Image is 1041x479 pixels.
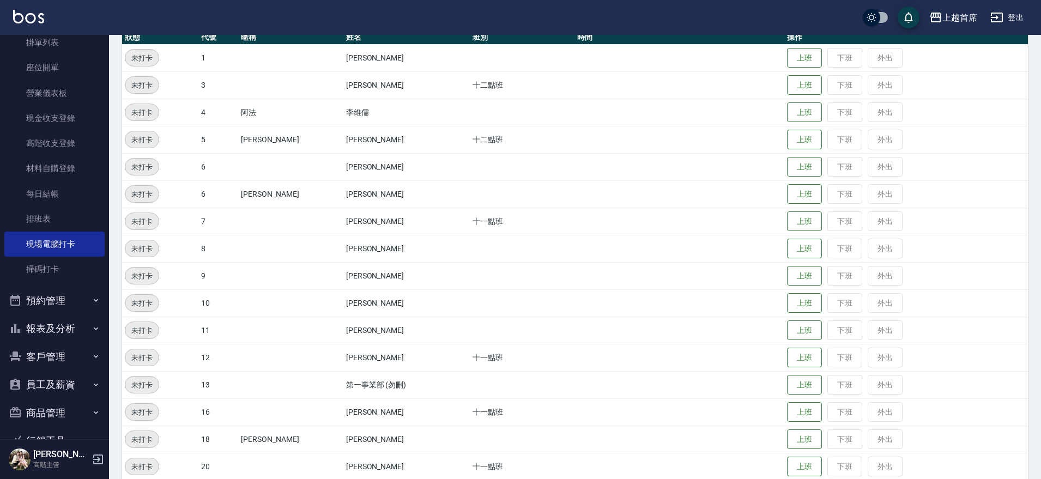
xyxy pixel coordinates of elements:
[343,262,470,289] td: [PERSON_NAME]
[9,448,31,470] img: Person
[198,31,238,45] th: 代號
[787,429,822,450] button: 上班
[787,375,822,395] button: 上班
[4,287,105,315] button: 預約管理
[125,189,159,200] span: 未打卡
[787,320,822,341] button: 上班
[787,102,822,123] button: 上班
[4,131,105,156] a: 高階收支登錄
[787,402,822,422] button: 上班
[4,156,105,181] a: 材料自購登錄
[574,31,784,45] th: 時間
[198,235,238,262] td: 8
[198,44,238,71] td: 1
[343,126,470,153] td: [PERSON_NAME]
[470,31,575,45] th: 班別
[33,460,89,470] p: 高階主管
[4,257,105,282] a: 掃碼打卡
[343,317,470,344] td: [PERSON_NAME]
[4,399,105,427] button: 商品管理
[343,99,470,126] td: 李維儒
[125,461,159,472] span: 未打卡
[198,344,238,371] td: 12
[33,449,89,460] h5: [PERSON_NAME]
[4,106,105,131] a: 現金收支登錄
[198,317,238,344] td: 11
[4,207,105,232] a: 排班表
[343,371,470,398] td: 第一事業部 (勿刪)
[343,235,470,262] td: [PERSON_NAME]
[898,7,919,28] button: save
[343,71,470,99] td: [PERSON_NAME]
[4,55,105,80] a: 座位開單
[13,10,44,23] img: Logo
[470,126,575,153] td: 十二點班
[4,181,105,207] a: 每日結帳
[787,211,822,232] button: 上班
[784,31,1028,45] th: 操作
[4,314,105,343] button: 報表及分析
[787,157,822,177] button: 上班
[238,180,343,208] td: [PERSON_NAME]
[986,8,1028,28] button: 登出
[198,426,238,453] td: 18
[925,7,982,29] button: 上越首席
[787,457,822,477] button: 上班
[343,31,470,45] th: 姓名
[4,427,105,455] button: 行銷工具
[787,239,822,259] button: 上班
[125,243,159,254] span: 未打卡
[238,31,343,45] th: 暱稱
[343,289,470,317] td: [PERSON_NAME]
[238,426,343,453] td: [PERSON_NAME]
[343,344,470,371] td: [PERSON_NAME]
[122,31,198,45] th: 狀態
[198,208,238,235] td: 7
[343,398,470,426] td: [PERSON_NAME]
[198,126,238,153] td: 5
[125,134,159,145] span: 未打卡
[198,99,238,126] td: 4
[198,71,238,99] td: 3
[343,153,470,180] td: [PERSON_NAME]
[125,379,159,391] span: 未打卡
[4,232,105,257] a: 現場電腦打卡
[198,289,238,317] td: 10
[125,107,159,118] span: 未打卡
[343,426,470,453] td: [PERSON_NAME]
[470,71,575,99] td: 十二點班
[125,270,159,282] span: 未打卡
[125,325,159,336] span: 未打卡
[238,126,343,153] td: [PERSON_NAME]
[125,407,159,418] span: 未打卡
[125,434,159,445] span: 未打卡
[787,293,822,313] button: 上班
[470,344,575,371] td: 十一點班
[787,266,822,286] button: 上班
[198,153,238,180] td: 6
[198,398,238,426] td: 16
[787,75,822,95] button: 上班
[4,81,105,106] a: 營業儀表板
[238,99,343,126] td: 阿法
[4,371,105,399] button: 員工及薪資
[787,130,822,150] button: 上班
[125,216,159,227] span: 未打卡
[470,208,575,235] td: 十一點班
[125,80,159,91] span: 未打卡
[4,30,105,55] a: 掛單列表
[198,180,238,208] td: 6
[787,348,822,368] button: 上班
[787,48,822,68] button: 上班
[343,44,470,71] td: [PERSON_NAME]
[125,161,159,173] span: 未打卡
[343,208,470,235] td: [PERSON_NAME]
[942,11,977,25] div: 上越首席
[470,398,575,426] td: 十一點班
[125,352,159,363] span: 未打卡
[198,262,238,289] td: 9
[125,298,159,309] span: 未打卡
[125,52,159,64] span: 未打卡
[198,371,238,398] td: 13
[343,180,470,208] td: [PERSON_NAME]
